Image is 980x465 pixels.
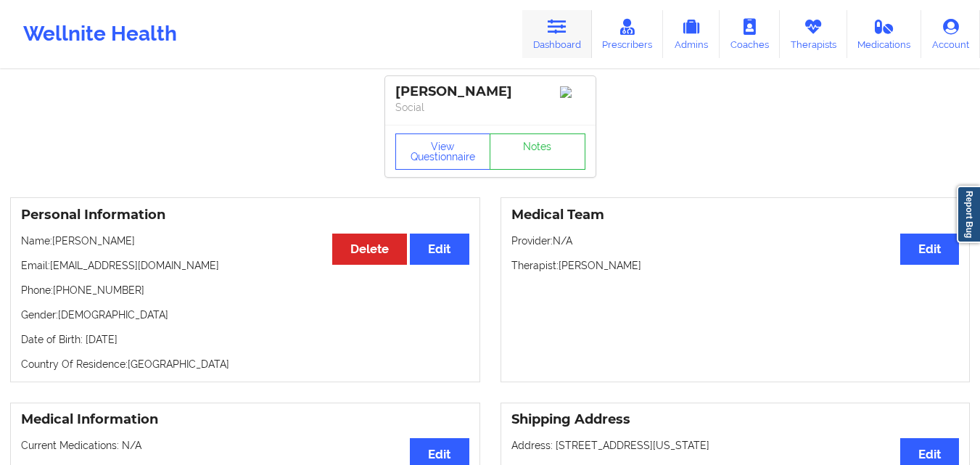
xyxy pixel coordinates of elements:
[21,308,469,322] p: Gender: [DEMOGRAPHIC_DATA]
[511,207,960,223] h3: Medical Team
[332,234,407,265] button: Delete
[522,10,592,58] a: Dashboard
[957,186,980,243] a: Report Bug
[511,258,960,273] p: Therapist: [PERSON_NAME]
[395,100,585,115] p: Social
[511,438,960,453] p: Address: [STREET_ADDRESS][US_STATE]
[21,357,469,371] p: Country Of Residence: [GEOGRAPHIC_DATA]
[490,133,585,170] a: Notes
[21,438,469,453] p: Current Medications: N/A
[21,234,469,248] p: Name: [PERSON_NAME]
[511,234,960,248] p: Provider: N/A
[592,10,664,58] a: Prescribers
[921,10,980,58] a: Account
[395,83,585,100] div: [PERSON_NAME]
[21,258,469,273] p: Email: [EMAIL_ADDRESS][DOMAIN_NAME]
[900,234,959,265] button: Edit
[410,234,469,265] button: Edit
[21,332,469,347] p: Date of Birth: [DATE]
[511,411,960,428] h3: Shipping Address
[21,207,469,223] h3: Personal Information
[720,10,780,58] a: Coaches
[21,411,469,428] h3: Medical Information
[395,133,491,170] button: View Questionnaire
[21,283,469,297] p: Phone: [PHONE_NUMBER]
[780,10,847,58] a: Therapists
[663,10,720,58] a: Admins
[560,86,585,98] img: Image%2Fplaceholer-image.png
[847,10,922,58] a: Medications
